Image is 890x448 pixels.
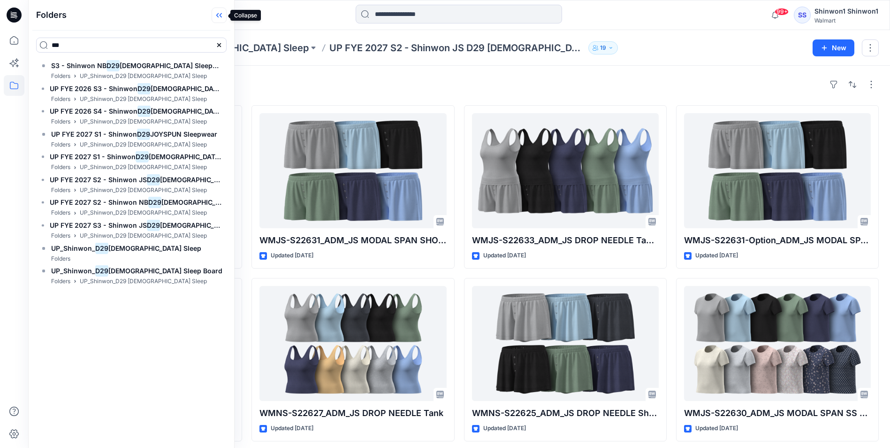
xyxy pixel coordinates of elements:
span: UP FYE 2027 S1 - Shinwon [51,130,137,138]
p: Updated [DATE] [271,424,313,433]
p: WMJS-S22631_ADM_JS MODAL SPAN SHORTS [259,234,446,247]
a: WMJS-S22631_ADM_JS MODAL SPAN SHORTS [259,113,446,228]
p: UP_Shinwon_D29 [DEMOGRAPHIC_DATA] Sleep [80,231,207,241]
span: UP FYE 2027 S2 - Shinwon NB [50,198,148,206]
span: [DEMOGRAPHIC_DATA] Sleep [108,244,201,252]
a: WMJS-S22633_ADM_JS DROP NEEDLE Tank Short Set [472,113,659,228]
p: Updated [DATE] [695,424,738,433]
span: [DEMOGRAPHIC_DATA] Sleepwear [151,107,259,115]
p: WMJS-S22630_ADM_JS MODAL SPAN SS TEE [684,407,871,420]
mark: D29 [95,264,108,277]
span: [DEMOGRAPHIC_DATA] Sleepwear [160,176,269,184]
button: New [813,39,854,56]
p: Folders [51,94,70,104]
p: WMNS-S22627_ADM_JS DROP NEEDLE Tank [259,407,446,420]
mark: D29 [137,105,151,117]
span: UP FYE 2026 S4 - Shinwon [50,107,137,115]
p: Updated [DATE] [483,251,526,261]
span: [DEMOGRAPHIC_DATA] Sleepwear [151,85,259,93]
div: Walmart [814,17,878,24]
mark: D29 [95,242,108,255]
p: UP_Shinwon_D29 [DEMOGRAPHIC_DATA] Sleep [80,162,207,172]
div: Shinwon1 Shinwon1 [814,6,878,17]
p: Folders [51,140,70,150]
a: WMNS-S22627_ADM_JS DROP NEEDLE Tank [259,286,446,401]
span: S3 - Shinwon NB [51,62,106,70]
p: UP_Shinwon_D29 [DEMOGRAPHIC_DATA] Sleep [80,117,207,127]
p: Folders [51,71,70,81]
p: Folders [51,117,70,127]
p: UP_Shinwon_D29 [DEMOGRAPHIC_DATA] Sleep [80,185,207,195]
p: UP_Shinwon_D29 [DEMOGRAPHIC_DATA] Sleep [80,208,207,218]
button: 19 [588,41,618,54]
span: 99+ [775,8,789,15]
span: [DEMOGRAPHIC_DATA] Sleepwear [161,198,270,206]
mark: D29 [106,59,120,72]
span: JOYSPUN Sleepwear [150,130,217,138]
p: Folders [51,231,70,241]
p: Updated [DATE] [483,424,526,433]
span: UP FYE 2027 S2 - Shinwon JS [50,176,147,184]
div: SS [794,7,811,23]
span: UP FYE 2027 S1 - Shinwon [50,153,136,161]
p: WMJS-S22633_ADM_JS DROP NEEDLE Tank Short Set [472,234,659,247]
a: WMNS-S22625_ADM_JS DROP NEEDLE Shorts [472,286,659,401]
p: UP_Shinwon_D29 [DEMOGRAPHIC_DATA] Sleep [80,94,207,104]
mark: D29 [136,150,149,163]
mark: D29 [137,128,150,140]
mark: D29 [147,219,160,232]
p: Folders [51,185,70,195]
p: UP_Shinwon_D29 [DEMOGRAPHIC_DATA] Sleep [80,140,207,150]
p: UP_Shinwon_D29 [DEMOGRAPHIC_DATA] Sleep [80,71,207,81]
p: WMJS-S22631-Option_ADM_JS MODAL SPAN SHORTS [684,234,871,247]
span: [DEMOGRAPHIC_DATA] Sleep Board [108,267,222,275]
p: Folders [51,208,70,218]
p: 19 [600,43,606,53]
span: UP_Shinwon_ [51,267,95,275]
a: WMJS-S22631-Option_ADM_JS MODAL SPAN SHORTS [684,113,871,228]
span: [DEMOGRAPHIC_DATA] Sleepwear [149,153,258,161]
span: [DEMOGRAPHIC_DATA] Sleepwear [160,221,269,229]
p: Folders [51,277,70,286]
p: Folders [51,162,70,172]
p: Updated [DATE] [271,251,313,261]
mark: D29 [137,82,151,95]
p: Updated [DATE] [695,251,738,261]
a: WMJS-S22630_ADM_JS MODAL SPAN SS TEE [684,286,871,401]
p: UP_Shinwon_D29 [DEMOGRAPHIC_DATA] Sleep [80,277,207,286]
span: UP_Shinwon_ [51,244,95,252]
mark: D29 [147,173,160,186]
span: UP FYE 2026 S3 - Shinwon [50,85,137,93]
span: UP FYE 2027 S3 - Shinwon JS [50,221,147,229]
p: Folders [51,254,70,264]
p: UP FYE 2027 S2 - Shinwon JS D29 [DEMOGRAPHIC_DATA] Sleepwear [329,41,585,54]
span: [DEMOGRAPHIC_DATA] Sleepwear [120,62,228,70]
p: WMNS-S22625_ADM_JS DROP NEEDLE Shorts [472,407,659,420]
mark: D29 [148,196,161,209]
